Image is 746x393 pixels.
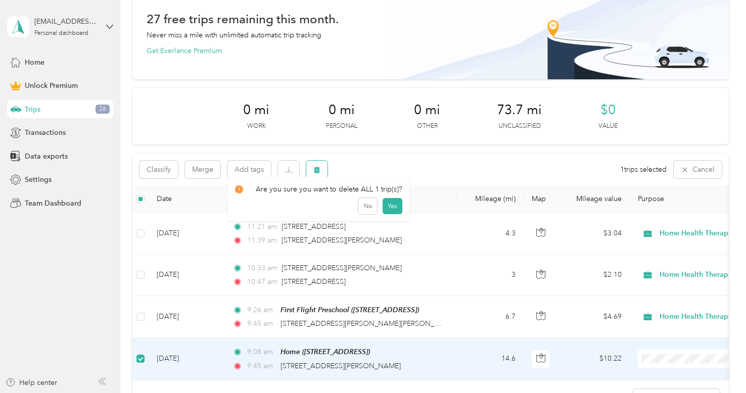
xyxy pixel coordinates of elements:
[25,174,52,185] span: Settings
[414,102,440,118] span: 0 mi
[96,105,110,114] span: 26
[326,122,357,131] p: Personal
[149,213,224,255] td: [DATE]
[34,30,88,36] div: Personal dashboard
[282,236,402,244] span: [STREET_ADDRESS][PERSON_NAME]
[149,338,224,380] td: [DATE]
[329,102,355,118] span: 0 mi
[139,161,178,178] button: Classify
[457,185,524,213] th: Mileage (mi)
[247,305,276,316] span: 9:26 am
[227,161,271,178] button: Add tags
[497,102,542,118] span: 73.7 mi
[281,348,370,356] span: Home ([STREET_ADDRESS])
[149,296,224,338] td: [DATE]
[383,198,402,214] button: Yes
[25,104,40,115] span: Trips
[457,296,524,338] td: 6.7
[600,102,616,118] span: $0
[674,161,722,178] button: Cancel
[247,318,276,329] span: 9:45 am
[25,57,44,68] span: Home
[282,277,346,286] span: [STREET_ADDRESS]
[6,377,57,388] button: Help center
[247,221,277,232] span: 11:21 am
[281,319,457,328] span: [STREET_ADDRESS][PERSON_NAME][PERSON_NAME]
[282,222,346,231] span: [STREET_ADDRESS]
[149,255,224,296] td: [DATE]
[25,127,66,138] span: Transactions
[247,263,277,274] span: 10:33 am
[281,306,419,314] span: First Flight Preschool ([STREET_ADDRESS])
[282,264,402,272] span: [STREET_ADDRESS][PERSON_NAME]
[457,213,524,255] td: 4.3
[620,164,667,175] span: 1 trips selected
[247,347,276,358] span: 9:08 am
[689,336,746,393] iframe: Everlance-gr Chat Button Frame
[457,338,524,380] td: 14.6
[417,122,438,131] p: Other
[498,122,541,131] p: Unclassified
[559,185,630,213] th: Mileage value
[147,14,339,24] h1: 27 free trips remaining this month.
[185,161,220,178] button: Merge
[149,185,224,213] th: Date
[457,255,524,296] td: 3
[598,122,618,131] p: Value
[559,255,630,296] td: $2.10
[25,80,78,91] span: Unlock Premium
[247,235,277,246] span: 11:39 am
[147,30,321,40] p: Never miss a mile with unlimited automatic trip tracking
[559,338,630,380] td: $10.22
[281,362,401,370] span: [STREET_ADDRESS][PERSON_NAME]
[243,102,269,118] span: 0 mi
[147,45,222,56] button: Get Everlance Premium
[34,16,98,27] div: [EMAIL_ADDRESS][DOMAIN_NAME]
[247,361,276,372] span: 9:45 am
[235,184,402,194] div: Are you sure you want to delete ALL 1 trip(s)?
[247,122,266,131] p: Work
[559,296,630,338] td: $4.69
[559,213,630,255] td: $3.04
[25,151,68,162] span: Data exports
[224,185,457,213] th: Locations
[358,198,377,214] button: No
[247,276,277,287] span: 10:47 am
[25,198,81,209] span: Team Dashboard
[524,185,559,213] th: Map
